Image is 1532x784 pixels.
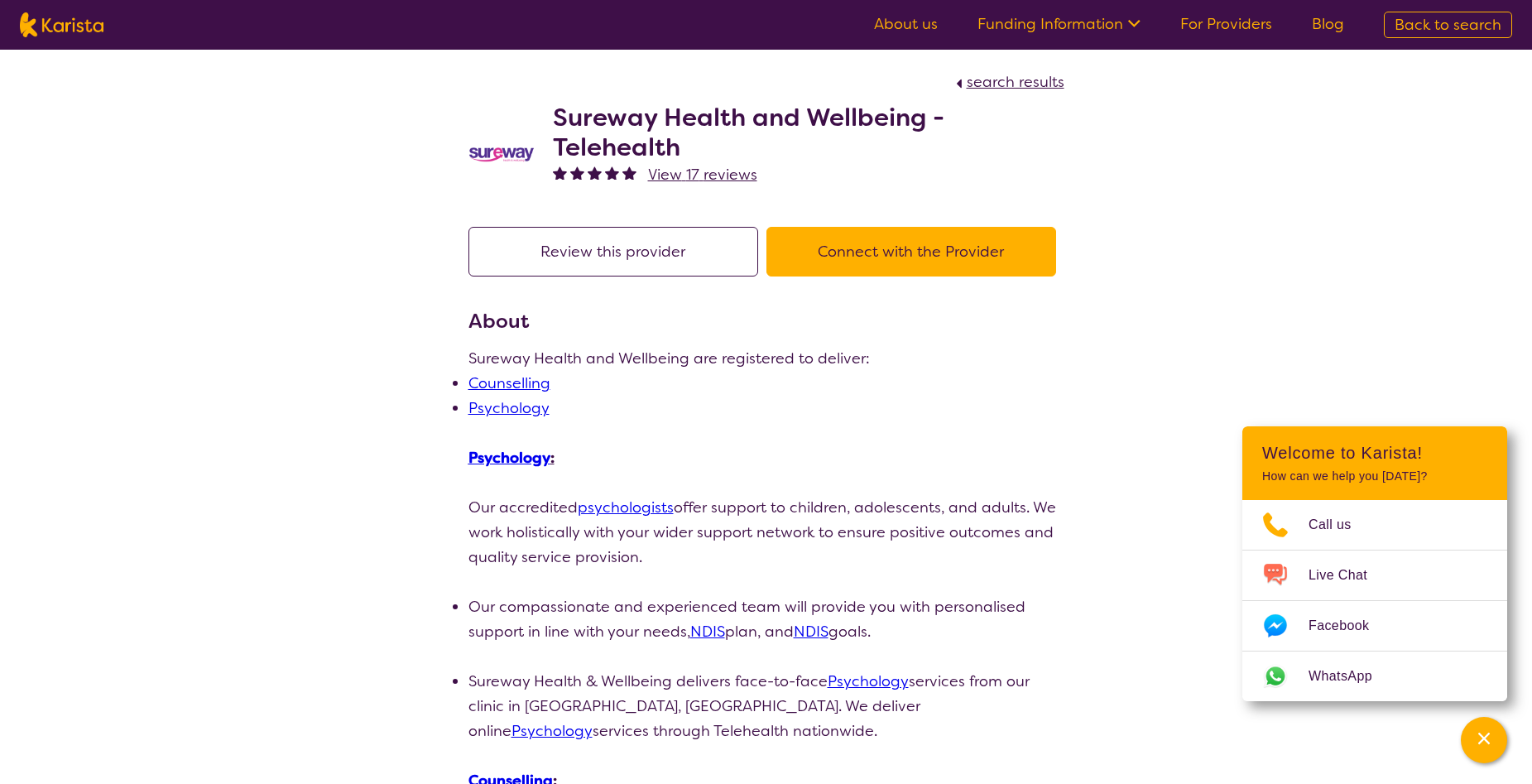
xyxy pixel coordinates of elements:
a: View 17 reviews [648,162,757,187]
a: For Providers [1180,14,1272,34]
p: Sureway Health and Wellbeing are registered to deliver: [468,346,1064,371]
img: fullstar [588,166,602,180]
a: Web link opens in a new tab. [1242,652,1507,701]
span: Call us [1309,512,1371,537]
a: About us [874,14,938,34]
a: psychologists [578,498,674,517]
a: Funding Information [977,14,1141,34]
ul: Choose channel [1242,500,1507,701]
li: Our compassionate and experienced team will provide you with personalised support in line with yo... [468,594,1064,644]
li: Sureway Health & Wellbeing delivers face-to-face services from our clinic in [GEOGRAPHIC_DATA], [... [468,669,1064,743]
h2: Welcome to Karista! [1262,443,1487,463]
span: Back to search [1395,15,1501,35]
u: : [468,448,555,468]
img: fullstar [553,166,567,180]
a: Counselling [468,373,550,393]
h3: About [468,306,1064,336]
img: vgwqq8bzw4bddvbx0uac.png [468,146,535,163]
p: Our accredited offer support to children, adolescents, and adults. We work holistically with your... [468,495,1064,570]
a: NDIS [690,622,725,642]
p: How can we help you [DATE]? [1262,469,1487,483]
a: NDIS [794,622,828,642]
span: View 17 reviews [648,165,757,185]
a: Psychology [511,721,593,741]
img: fullstar [605,166,619,180]
img: fullstar [570,166,584,180]
h2: Sureway Health and Wellbeing - Telehealth [553,103,1064,162]
img: fullstar [622,166,636,180]
a: Back to search [1384,12,1512,38]
button: Review this provider [468,227,758,277]
button: Channel Menu [1461,717,1507,763]
span: Live Chat [1309,563,1387,588]
div: Channel Menu [1242,426,1507,701]
button: Connect with the Provider [766,227,1056,277]
span: Facebook [1309,613,1389,638]
span: search results [967,72,1064,92]
span: WhatsApp [1309,664,1392,689]
a: search results [952,72,1064,92]
a: Connect with the Provider [766,242,1064,262]
a: Psychology [468,448,550,468]
a: Psychology [828,671,909,691]
a: Blog [1312,14,1344,34]
a: Review this provider [468,242,766,262]
img: Karista logo [20,12,103,37]
a: Psychology [468,398,550,418]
